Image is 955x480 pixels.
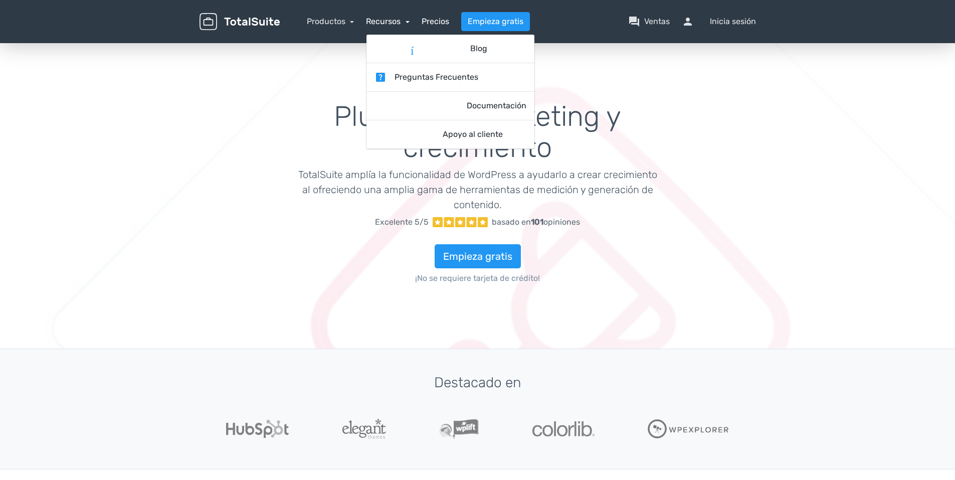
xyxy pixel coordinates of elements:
img: Hubspot [226,420,289,438]
strong: 101 [531,217,543,227]
a: help_centerPreguntas Frecuentes [366,63,534,92]
font: Ventas [644,16,670,28]
a: Excelente 5/5 basado en101opiniones [295,212,660,232]
span: help_center [374,71,387,83]
a: Recursos [366,17,410,26]
span: artículo [374,43,462,55]
font: Blog [470,43,487,55]
a: artículoBlog [366,35,534,63]
a: personaInicia sesión [682,16,756,28]
img: Temas elegantes [342,419,386,439]
font: Inicia sesión [710,16,756,28]
span: escuela [374,100,459,112]
img: Colorlib [532,421,595,436]
h3: Destacado en [200,375,756,391]
div: basado en opiniones [492,216,580,228]
font: Documentación [467,100,526,112]
a: question_answerVentas [628,16,670,28]
a: escuelaDocumentación [366,92,534,120]
img: WPLift [439,419,479,439]
h1: Plugins de marketing y crecimiento [295,101,660,163]
span: Excelente 5/5 [375,216,429,228]
img: TotalSuite para WordPress [200,13,280,31]
span: ¡No se requiere tarjeta de crédito! [295,272,660,284]
a: Empieza gratis [435,244,521,268]
a: Precios [422,16,449,28]
font: Apoyo al cliente [443,128,503,140]
span: persona [682,16,706,28]
a: Empieza gratis [461,12,530,31]
a: apoyoApoyo al cliente [366,120,534,149]
font: Preguntas Frecuentes [395,71,478,83]
span: apoyo [374,128,435,140]
p: TotalSuite amplía la funcionalidad de WordPress a ayudarlo a crear crecimiento al ofreciendo una ... [295,167,660,212]
a: Productos [307,17,354,26]
img: WPExplorer [648,419,729,438]
span: question_answer [628,16,640,28]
